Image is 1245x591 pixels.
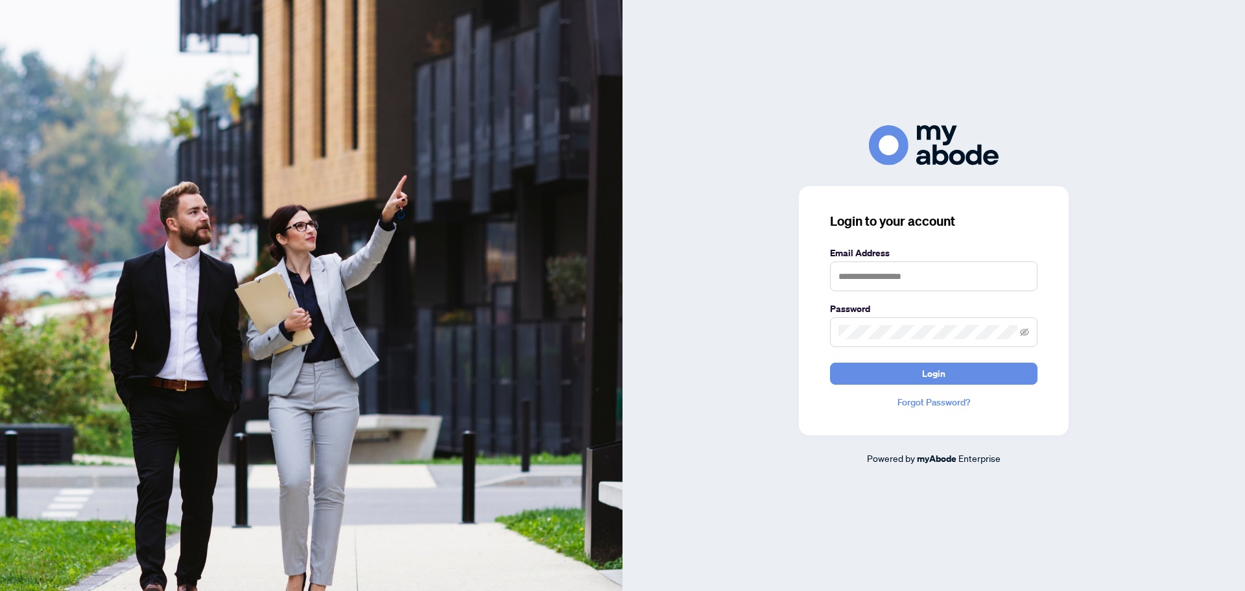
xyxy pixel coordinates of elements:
[830,302,1037,316] label: Password
[958,452,1001,464] span: Enterprise
[869,125,999,165] img: ma-logo
[830,246,1037,260] label: Email Address
[922,363,945,384] span: Login
[830,363,1037,385] button: Login
[830,395,1037,409] a: Forgot Password?
[867,452,915,464] span: Powered by
[1020,328,1029,337] span: eye-invisible
[830,212,1037,230] h3: Login to your account
[917,452,956,466] a: myAbode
